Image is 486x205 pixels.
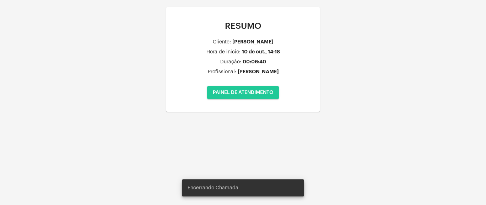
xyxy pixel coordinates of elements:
[206,49,241,55] div: Hora de inicio:
[208,69,236,75] div: Profissional:
[232,39,273,44] div: [PERSON_NAME]
[242,49,280,54] div: 10 de out., 14:18
[187,184,238,191] span: Encerrando Chamada
[238,69,279,74] div: [PERSON_NAME]
[213,90,273,95] span: PAINEL DE ATENDIMENTO
[172,21,314,31] p: RESUMO
[220,59,241,65] div: Duração:
[213,40,231,45] div: Cliente:
[207,86,279,99] button: PAINEL DE ATENDIMENTO
[243,59,266,64] div: 00:06:40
